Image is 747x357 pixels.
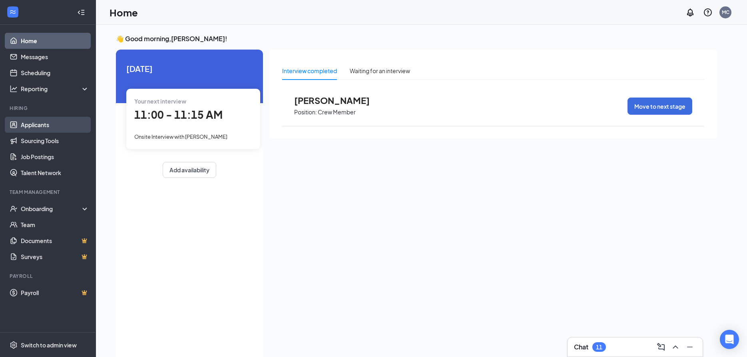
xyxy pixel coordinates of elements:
[656,342,666,352] svg: ComposeMessage
[21,149,89,165] a: Job Postings
[21,217,89,233] a: Team
[318,108,356,116] p: Crew Member
[21,117,89,133] a: Applicants
[21,341,77,349] div: Switch to admin view
[10,273,88,279] div: Payroll
[294,95,382,106] span: [PERSON_NAME]
[596,344,602,351] div: 11
[21,85,90,93] div: Reporting
[703,8,713,17] svg: QuestionInfo
[21,233,89,249] a: DocumentsCrown
[126,62,253,75] span: [DATE]
[110,6,138,19] h1: Home
[722,9,729,16] div: MC
[685,342,695,352] svg: Minimize
[720,330,739,349] div: Open Intercom Messenger
[21,165,89,181] a: Talent Network
[683,341,696,353] button: Minimize
[163,162,216,178] button: Add availability
[669,341,682,353] button: ChevronUp
[21,249,89,265] a: SurveysCrown
[10,105,88,112] div: Hiring
[10,341,18,349] svg: Settings
[116,34,717,43] h3: 👋 Good morning, [PERSON_NAME] !
[671,342,680,352] svg: ChevronUp
[10,205,18,213] svg: UserCheck
[10,85,18,93] svg: Analysis
[21,33,89,49] a: Home
[134,134,227,140] span: Onsite Interview with [PERSON_NAME]
[294,108,317,116] p: Position:
[21,65,89,81] a: Scheduling
[21,133,89,149] a: Sourcing Tools
[21,205,82,213] div: Onboarding
[134,98,186,105] span: Your next interview
[655,341,667,353] button: ComposeMessage
[350,66,410,75] div: Waiting for an interview
[77,8,85,16] svg: Collapse
[574,343,588,351] h3: Chat
[134,108,223,121] span: 11:00 - 11:15 AM
[627,98,692,115] button: Move to next stage
[10,189,88,195] div: Team Management
[282,66,337,75] div: Interview completed
[21,285,89,301] a: PayrollCrown
[685,8,695,17] svg: Notifications
[9,8,17,16] svg: WorkstreamLogo
[21,49,89,65] a: Messages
